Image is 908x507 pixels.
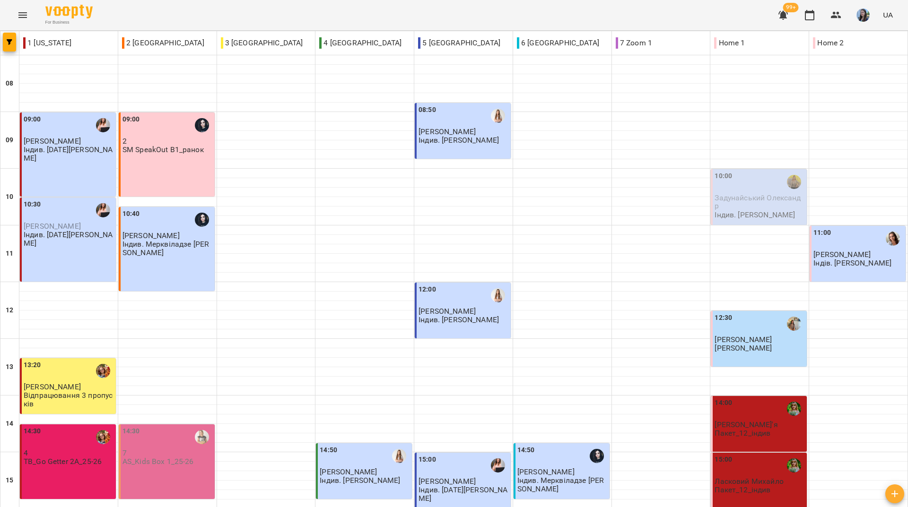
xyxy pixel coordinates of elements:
p: Індив. [PERSON_NAME] [419,136,499,144]
span: 99+ [783,3,799,12]
p: 5 [GEOGRAPHIC_DATA] [418,37,500,49]
span: [PERSON_NAME] [24,137,81,146]
span: [PERSON_NAME] [715,335,772,344]
button: UA [879,6,897,24]
div: Божко Тетяна Олексіївна [96,430,110,444]
img: b6e1badff8a581c3b3d1def27785cccf.jpg [856,9,870,22]
label: 09:00 [122,114,140,125]
span: [PERSON_NAME]'я [715,420,777,429]
p: 2 [GEOGRAPHIC_DATA] [122,37,204,49]
img: Мерквіладзе Саломе Теймуразівна [590,449,604,463]
p: Індив. [DATE][PERSON_NAME] [24,231,114,247]
h6: 12 [6,305,13,316]
p: Home 2 [813,37,844,49]
label: 10:30 [24,199,41,210]
span: [PERSON_NAME] [320,467,377,476]
label: 09:00 [24,114,41,125]
h6: 10 [6,192,13,202]
p: TB_Go Getter 2A_25-26 [24,457,102,465]
label: 15:00 [715,455,732,465]
p: 7 [122,449,213,457]
img: Шевчук Аліна Олегівна [787,317,801,331]
label: 15:00 [419,455,436,465]
img: Бринько Анастасія Сергіївна [787,175,801,189]
img: Коляда Юлія Алішерівна [96,118,110,132]
span: For Business [45,19,93,26]
p: Home 1 [714,37,745,49]
label: 10:00 [715,171,732,181]
label: 08:50 [419,105,436,115]
p: 7 Zoom 1 [616,37,652,49]
img: Михно Віта Олександрівна [491,109,505,123]
p: 2 [122,137,213,145]
img: Михно Віта Олександрівна [392,449,406,463]
p: Індив. [PERSON_NAME] [320,476,400,484]
p: Індив. [DATE][PERSON_NAME] [419,486,509,502]
p: SM SpeakOut B1_ранок [122,146,204,154]
button: Створити урок [885,484,904,503]
img: Voopty Logo [45,5,93,18]
p: 3 [GEOGRAPHIC_DATA] [221,37,303,49]
label: 14:00 [715,398,732,408]
label: 14:50 [320,445,337,455]
p: 6 [GEOGRAPHIC_DATA] [517,37,599,49]
img: Дворова Ксенія Василівна [787,402,801,416]
label: 10:40 [122,209,140,219]
label: 14:50 [517,445,535,455]
h6: 09 [6,135,13,146]
h6: 08 [6,78,13,89]
img: Коляда Юлія Алішерівна [96,203,110,217]
span: [PERSON_NAME] [419,127,476,136]
img: Божко Тетяна Олексіївна [96,364,110,378]
div: Шиленко Альона Федорівна [195,430,209,444]
p: Індив. [DATE][PERSON_NAME] [24,146,114,162]
label: 13:20 [24,360,41,370]
img: Михно Віта Олександрівна [491,288,505,302]
p: Пакет_12_індив [715,486,770,494]
p: Індив. Мерквіладзе [PERSON_NAME] [122,240,213,257]
div: Мерквіладзе Саломе Теймуразівна [195,118,209,132]
span: [PERSON_NAME] [24,222,81,231]
h6: 13 [6,362,13,372]
img: Мерквіладзе Саломе Теймуразівна [195,213,209,227]
p: Пакет_12_індив [715,429,770,437]
p: Індів. [PERSON_NAME] [813,259,891,267]
label: 14:30 [122,426,140,437]
p: 4 [GEOGRAPHIC_DATA] [319,37,402,49]
p: Індив. Мерквіладзе [PERSON_NAME] [517,476,608,493]
p: Відпрацювання 3 пропусків [24,391,114,408]
h6: 11 [6,249,13,259]
p: 1 [US_STATE] [23,37,71,49]
span: [PERSON_NAME] [517,467,575,476]
span: Задунайський Олександр [715,193,801,210]
p: [PERSON_NAME] [715,344,772,352]
p: AS_Kids Box 1_25-26 [122,457,194,465]
button: Menu [11,4,34,26]
img: Пасєка Катерина Василівна [886,232,900,246]
span: [PERSON_NAME] [813,250,871,259]
img: Коляда Юлія Алішерівна [491,458,505,473]
img: Дворова Ксенія Василівна [787,458,801,473]
p: Індив. [PERSON_NAME] [715,211,795,219]
label: 14:30 [24,426,41,437]
label: 12:00 [419,284,436,295]
label: 12:30 [715,313,732,323]
span: [PERSON_NAME] [419,307,476,316]
h6: 15 [6,475,13,486]
span: [PERSON_NAME] [419,477,476,486]
h6: 14 [6,419,13,429]
span: Ласковий Михайло [715,477,783,486]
